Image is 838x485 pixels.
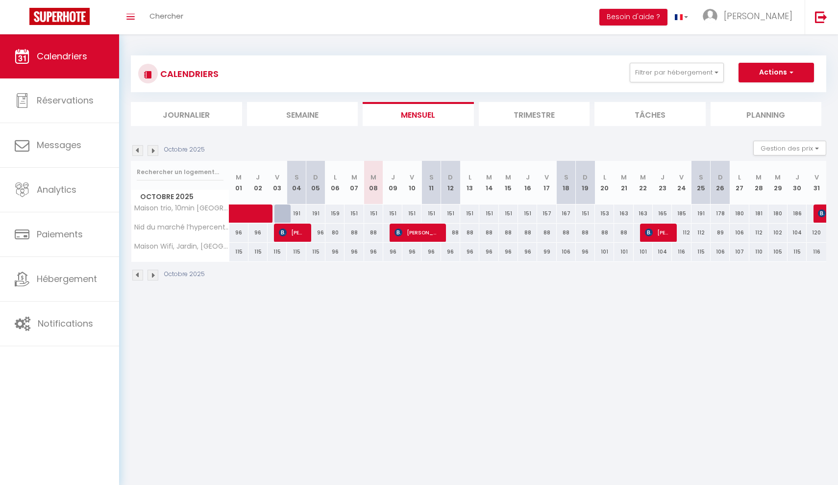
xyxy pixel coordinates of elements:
[594,102,706,126] li: Tâches
[768,243,788,261] div: 105
[672,204,691,223] div: 185
[38,317,93,330] span: Notifications
[37,50,87,62] span: Calendriers
[468,173,471,182] abbr: L
[313,173,318,182] abbr: D
[672,224,691,242] div: 112
[672,161,691,204] th: 24
[479,224,498,242] div: 88
[630,63,724,82] button: Filtrer par hébergement
[718,173,723,182] abbr: D
[739,63,814,82] button: Actions
[595,243,614,261] div: 101
[564,173,568,182] abbr: S
[788,161,807,204] th: 30
[795,173,799,182] abbr: J
[557,224,576,242] div: 88
[711,161,730,204] th: 26
[421,161,441,204] th: 11
[345,243,364,261] div: 96
[295,173,299,182] abbr: S
[788,204,807,223] div: 186
[410,173,414,182] abbr: V
[711,204,730,223] div: 178
[334,173,337,182] abbr: L
[29,8,90,25] img: Super Booking
[634,204,653,223] div: 163
[518,243,537,261] div: 96
[287,161,306,204] th: 04
[645,223,670,242] span: [PERSON_NAME]
[248,161,268,204] th: 02
[730,161,749,204] th: 27
[421,204,441,223] div: 151
[576,204,595,223] div: 151
[711,243,730,261] div: 106
[479,204,498,223] div: 151
[768,204,788,223] div: 180
[691,224,711,242] div: 112
[133,204,231,212] span: Maison trio, 10min [GEOGRAPHIC_DATA] parking privé gratuit, wifi, TVsmart
[429,173,434,182] abbr: S
[518,204,537,223] div: 151
[499,161,518,204] th: 15
[595,204,614,223] div: 153
[807,161,826,204] th: 31
[499,224,518,242] div: 88
[131,190,229,204] span: Octobre 2025
[325,204,345,223] div: 159
[526,173,530,182] abbr: J
[518,161,537,204] th: 16
[537,161,556,204] th: 17
[383,243,402,261] div: 96
[441,204,460,223] div: 151
[653,243,672,261] div: 104
[583,173,588,182] abbr: D
[133,224,231,231] span: Nid du marché l’hypercentre [GEOGRAPHIC_DATA], wifi
[421,243,441,261] div: 96
[749,204,768,223] div: 181
[287,243,306,261] div: 115
[544,173,549,182] abbr: V
[391,173,395,182] abbr: J
[576,243,595,261] div: 96
[229,161,248,204] th: 01
[699,173,703,182] abbr: S
[402,161,421,204] th: 10
[595,161,614,204] th: 20
[672,243,691,261] div: 116
[164,270,205,279] p: Octobre 2025
[749,161,768,204] th: 28
[275,173,279,182] abbr: V
[634,161,653,204] th: 22
[306,204,325,223] div: 191
[614,243,633,261] div: 101
[383,161,402,204] th: 09
[306,161,325,204] th: 05
[738,173,741,182] abbr: L
[749,224,768,242] div: 112
[479,161,498,204] th: 14
[724,10,792,22] span: [PERSON_NAME]
[768,161,788,204] th: 29
[137,163,223,181] input: Rechercher un logement...
[537,224,556,242] div: 88
[788,243,807,261] div: 115
[537,204,556,223] div: 157
[351,173,357,182] abbr: M
[730,224,749,242] div: 106
[653,204,672,223] div: 165
[479,102,590,126] li: Trimestre
[325,224,345,242] div: 80
[788,224,807,242] div: 104
[229,243,248,261] div: 115
[749,243,768,261] div: 110
[753,141,826,155] button: Gestion des prix
[711,102,822,126] li: Planning
[364,161,383,204] th: 08
[306,224,325,242] div: 96
[133,243,231,250] span: Maison Wifi, Jardin, [GEOGRAPHIC_DATA], Plages, Golf
[576,224,595,242] div: 88
[614,161,633,204] th: 21
[603,173,606,182] abbr: L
